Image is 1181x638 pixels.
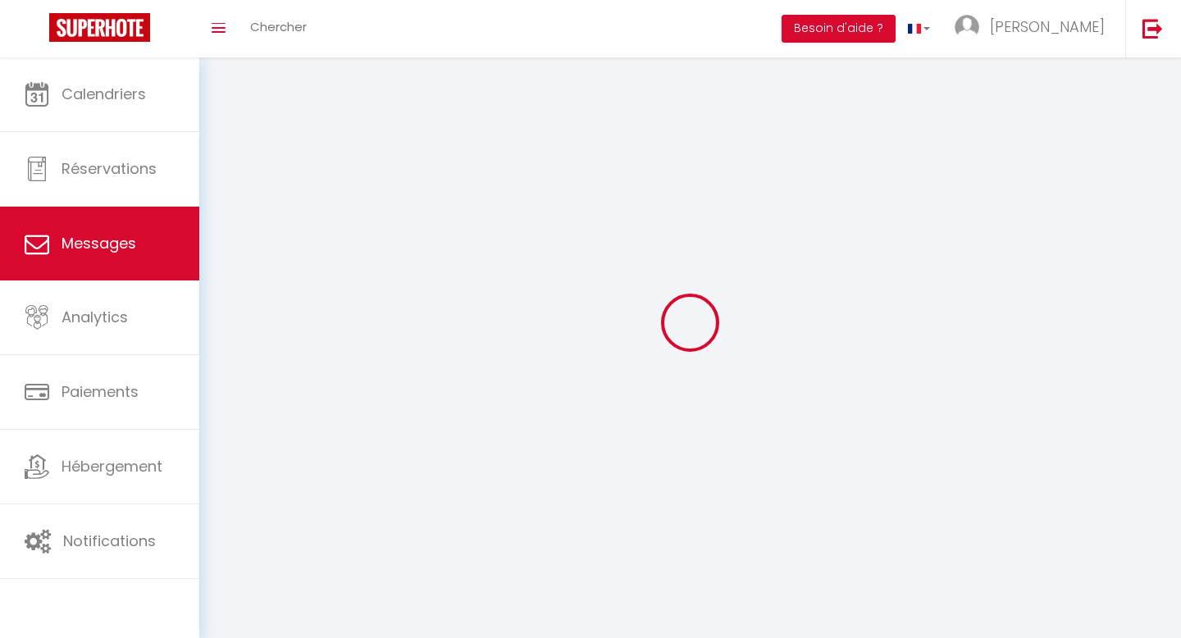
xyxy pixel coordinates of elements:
span: Paiements [62,381,139,402]
span: [PERSON_NAME] [990,16,1105,37]
button: Besoin d'aide ? [782,15,896,43]
span: Hébergement [62,456,162,476]
span: Messages [62,233,136,253]
span: Notifications [63,531,156,551]
span: Calendriers [62,84,146,104]
img: Super Booking [49,13,150,42]
button: Ouvrir le widget de chat LiveChat [13,7,62,56]
img: logout [1142,18,1163,39]
span: Chercher [250,18,307,35]
span: Réservations [62,158,157,179]
img: ... [955,15,979,39]
span: Analytics [62,307,128,327]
